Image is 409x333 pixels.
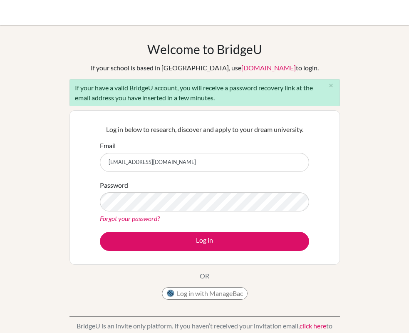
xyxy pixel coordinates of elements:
div: If your have a valid BridgeU account, you will receive a password recovery link at the email addr... [69,79,340,106]
button: Log in [100,232,309,251]
div: If your school is based in [GEOGRAPHIC_DATA], use to login. [91,63,319,73]
button: Log in with ManageBac [162,287,248,300]
label: Password [100,180,128,190]
a: Forgot your password? [100,214,160,222]
a: click here [300,322,326,330]
p: Log in below to research, discover and apply to your dream university. [100,124,309,134]
p: OR [200,271,209,281]
label: Email [100,141,116,151]
button: Close [323,80,340,92]
a: [DOMAIN_NAME] [241,64,296,72]
i: close [328,82,334,89]
h1: Welcome to BridgeU [147,42,262,57]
